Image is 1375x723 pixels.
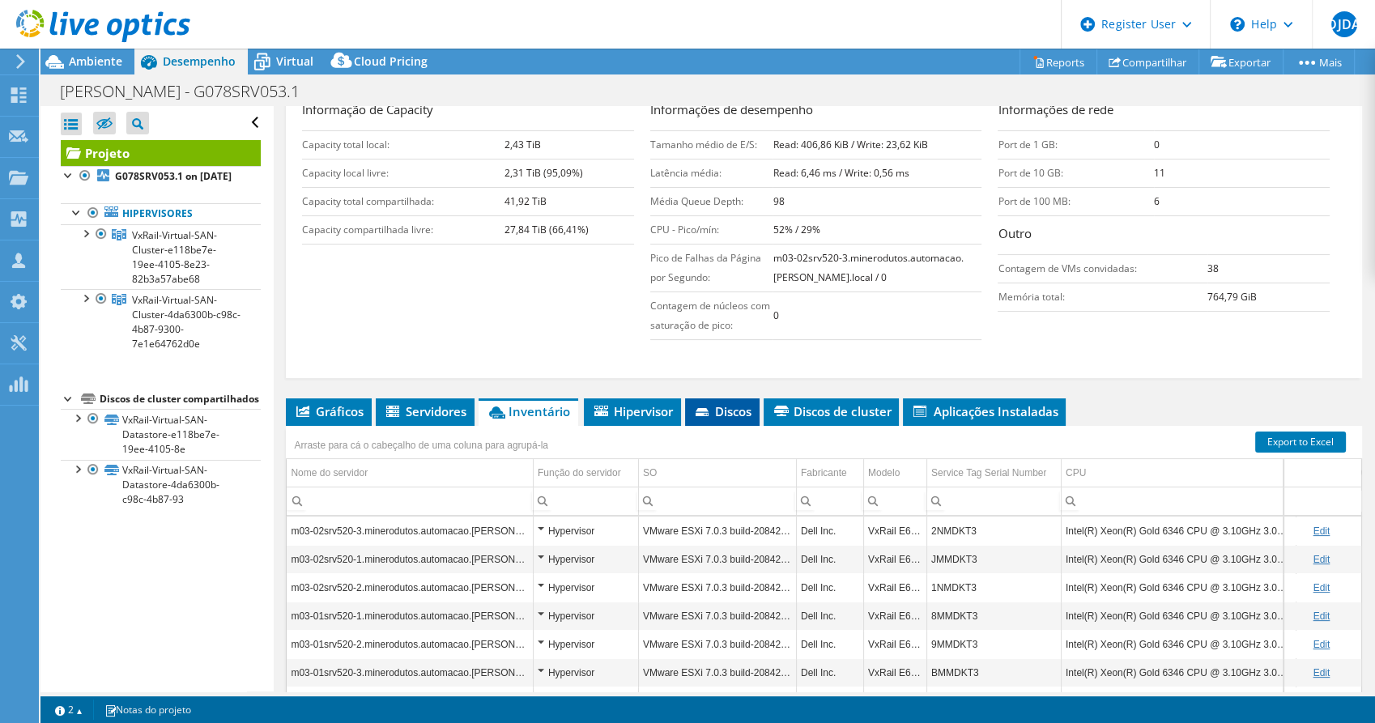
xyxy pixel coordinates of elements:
[650,130,773,159] td: Tamanho médio de E/S:
[163,53,236,69] span: Desempenho
[773,194,784,208] b: 98
[773,138,927,151] b: Read: 406,86 KiB / Write: 23,62 KiB
[931,463,1047,483] div: Service Tag Serial Number
[638,459,796,487] td: SO Column
[302,215,504,244] td: Capacity compartilhada livre:
[643,463,657,483] div: SO
[61,166,261,187] a: G078SRV053.1 on [DATE]
[294,403,364,419] span: Gráficos
[998,254,1207,283] td: Contagem de VMs convidadas:
[1061,630,1296,658] td: Column CPU, Value Intel(R) Xeon(R) Gold 6346 CPU @ 3.10GHz 3.09 GHz
[773,251,963,284] b: m03-02srv520-3.minerodutos.automacao.[PERSON_NAME].local / 0
[538,578,634,598] div: Hypervisor
[1255,432,1346,453] a: Export to Excel
[302,130,504,159] td: Capacity total local:
[1154,166,1165,180] b: 11
[287,573,533,602] td: Column Nome do servidor, Value m03-02srv520-2.minerodutos.automacao.samarco.local
[638,602,796,630] td: Column SO, Value VMware ESXi 7.0.3 build-20842708
[538,635,634,654] div: Hypervisor
[926,487,1061,515] td: Column Service Tag Serial Number, Filter cell
[998,100,1330,122] h3: Informações de rede
[998,130,1154,159] td: Port de 1 GB:
[801,463,847,483] div: Fabricante
[533,459,638,487] td: Função do servidor Column
[290,434,552,457] div: Arraste para cá o cabeçalho de uma coluna para agrupá-la
[863,602,926,630] td: Column Modelo, Value VxRail E660F
[1313,582,1330,593] a: Edit
[863,545,926,573] td: Column Modelo, Value VxRail E660F
[650,291,773,339] td: Contagem de núcleos com saturação de pico:
[61,140,261,166] a: Projeto
[998,159,1154,187] td: Port de 10 GB:
[796,517,863,545] td: Column Fabricante, Value Dell Inc.
[796,459,863,487] td: Fabricante Column
[533,658,638,687] td: Column Função do servidor, Value Hypervisor
[302,100,634,122] h3: Informação de Capacity
[287,459,533,487] td: Nome do servidor Column
[796,658,863,687] td: Column Fabricante, Value Dell Inc.
[863,459,926,487] td: Modelo Column
[796,487,863,515] td: Column Fabricante, Filter cell
[132,293,241,351] span: VxRail-Virtual-SAN-Cluster-4da6300b-c98c-4b87-9300-7e1e64762d0e
[926,545,1061,573] td: Column Service Tag Serial Number, Value JMMDKT3
[772,403,891,419] span: Discos de cluster
[1154,138,1160,151] b: 0
[533,630,638,658] td: Column Função do servidor, Value Hypervisor
[1061,545,1296,573] td: Column CPU, Value Intel(R) Xeon(R) Gold 6346 CPU @ 3.10GHz 3.09 GHz
[650,215,773,244] td: CPU - Pico/mín:
[61,289,261,354] a: VxRail-Virtual-SAN-Cluster-4da6300b-c98c-4b87-9300-7e1e64762d0e
[796,630,863,658] td: Column Fabricante, Value Dell Inc.
[1154,194,1160,208] b: 6
[533,602,638,630] td: Column Função do servidor, Value Hypervisor
[638,658,796,687] td: Column SO, Value VMware ESXi 7.0.3 build-20842708
[926,459,1061,487] td: Service Tag Serial Number Column
[926,630,1061,658] td: Column Service Tag Serial Number, Value 9MMDKT3
[1061,517,1296,545] td: Column CPU, Value Intel(R) Xeon(R) Gold 6346 CPU @ 3.10GHz 3.09 GHz
[926,517,1061,545] td: Column Service Tag Serial Number, Value 2NMDKT3
[773,166,909,180] b: Read: 6,46 ms / Write: 0,56 ms
[538,550,634,569] div: Hypervisor
[1230,17,1245,32] svg: \n
[504,138,541,151] b: 2,43 TiB
[1061,602,1296,630] td: Column CPU, Value Intel(R) Xeon(R) Gold 6346 CPU @ 3.10GHz 3.09 GHz
[1061,658,1296,687] td: Column CPU, Value Intel(R) Xeon(R) Gold 6346 CPU @ 3.10GHz 3.09 GHz
[538,463,621,483] div: Função do servidor
[115,169,232,183] b: G078SRV053.1 on [DATE]
[53,83,325,100] h1: [PERSON_NAME] - G078SRV053.1
[863,630,926,658] td: Column Modelo, Value VxRail E660F
[287,658,533,687] td: Column Nome do servidor, Value m03-01srv520-3.minerodutos.automacao.samarco.local
[773,308,778,322] b: 0
[287,602,533,630] td: Column Nome do servidor, Value m03-01srv520-1.minerodutos.automacao.samarco.local
[291,463,368,483] div: Nome do servidor
[863,517,926,545] td: Column Modelo, Value VxRail E660F
[773,223,819,236] b: 52% / 29%
[926,573,1061,602] td: Column Service Tag Serial Number, Value 1NMDKT3
[384,403,466,419] span: Servidores
[998,224,1330,246] h3: Outro
[1198,49,1283,74] a: Exportar
[93,700,202,720] a: Notas do projeto
[533,545,638,573] td: Column Função do servidor, Value Hypervisor
[61,460,261,510] a: VxRail-Virtual-SAN-Datastore-4da6300b-c98c-4b87-93
[538,663,634,683] div: Hypervisor
[1313,639,1330,650] a: Edit
[354,53,428,69] span: Cloud Pricing
[132,228,217,286] span: VxRail-Virtual-SAN-Cluster-e118be7e-19ee-4105-8e23-82b3a57abe68
[650,187,773,215] td: Média Queue Depth:
[693,403,751,419] span: Discos
[650,244,773,291] td: Pico de Falhas da Página por Segundo:
[1066,463,1086,483] div: CPU
[926,602,1061,630] td: Column Service Tag Serial Number, Value 8MMDKT3
[44,700,94,720] a: 2
[538,521,634,541] div: Hypervisor
[533,487,638,515] td: Column Função do servidor, Filter cell
[302,159,504,187] td: Capacity local livre:
[287,517,533,545] td: Column Nome do servidor, Value m03-02srv520-3.minerodutos.automacao.samarco.local
[1207,262,1219,275] b: 38
[650,100,982,122] h3: Informações de desempenho
[863,658,926,687] td: Column Modelo, Value VxRail E660F
[1020,49,1097,74] a: Reports
[911,403,1058,419] span: Aplicações Instaladas
[638,487,796,515] td: Column SO, Filter cell
[100,389,261,409] div: Discos de cluster compartilhados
